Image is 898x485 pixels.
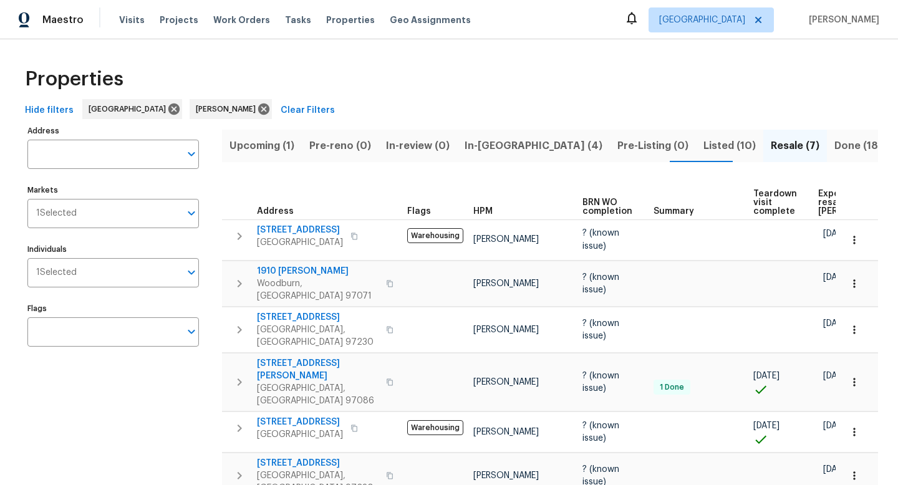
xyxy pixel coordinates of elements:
label: Flags [27,305,199,312]
span: [PERSON_NAME] [473,471,539,480]
button: Open [183,204,200,222]
span: [GEOGRAPHIC_DATA], [GEOGRAPHIC_DATA] 97230 [257,324,379,348]
span: ? (known issue) [582,273,619,294]
span: Properties [326,14,375,26]
button: Clear Filters [276,99,340,122]
span: Upcoming (1) [229,137,294,155]
label: Address [27,127,199,135]
span: Pre-Listing (0) [617,137,688,155]
span: Work Orders [213,14,270,26]
span: Tasks [285,16,311,24]
button: Open [183,145,200,163]
span: ? (known issue) [582,421,619,443]
span: [DATE] [823,319,849,328]
span: Visits [119,14,145,26]
span: Summary [654,207,694,216]
span: [GEOGRAPHIC_DATA] [257,236,343,249]
span: [DATE] [823,421,849,430]
span: 1910 [PERSON_NAME] [257,265,379,277]
span: Done (184) [834,137,889,155]
span: 1 Selected [36,267,77,278]
span: [DATE] [823,372,849,380]
span: Resale (7) [771,137,819,155]
span: Maestro [42,14,84,26]
span: In-review (0) [386,137,450,155]
span: Hide filters [25,103,74,118]
span: [GEOGRAPHIC_DATA] [257,428,343,441]
span: Clear Filters [281,103,335,118]
span: [DATE] [823,465,849,474]
span: In-[GEOGRAPHIC_DATA] (4) [465,137,602,155]
span: Projects [160,14,198,26]
label: Markets [27,186,199,194]
span: Flags [407,207,431,216]
span: [STREET_ADDRESS][PERSON_NAME] [257,357,379,382]
span: Warehousing [407,420,463,435]
span: [DATE] [753,421,780,430]
span: [GEOGRAPHIC_DATA] [89,103,171,115]
span: [GEOGRAPHIC_DATA], [GEOGRAPHIC_DATA] 97086 [257,382,379,407]
span: [DATE] [823,229,849,238]
span: [DATE] [753,372,780,380]
label: Individuals [27,246,199,253]
span: ? (known issue) [582,319,619,340]
span: Listed (10) [703,137,756,155]
span: Pre-reno (0) [309,137,371,155]
span: Address [257,207,294,216]
span: ? (known issue) [582,229,619,250]
span: BRN WO completion [582,198,632,216]
button: Open [183,323,200,340]
button: Open [183,264,200,281]
span: [STREET_ADDRESS] [257,311,379,324]
span: [PERSON_NAME] [473,235,539,244]
span: Warehousing [407,228,463,243]
div: [GEOGRAPHIC_DATA] [82,99,182,119]
span: [DATE] [823,273,849,282]
span: [PERSON_NAME] [473,279,539,288]
span: 1 Done [655,382,689,393]
span: Woodburn, [GEOGRAPHIC_DATA] 97071 [257,277,379,302]
span: [PERSON_NAME] [196,103,261,115]
span: Properties [25,73,123,85]
button: Hide filters [20,99,79,122]
span: [PERSON_NAME] [473,428,539,436]
span: [PERSON_NAME] [473,378,539,387]
span: Expected resale [PERSON_NAME] [818,190,889,216]
span: HPM [473,207,493,216]
span: Geo Assignments [390,14,471,26]
span: [STREET_ADDRESS] [257,457,379,469]
span: [PERSON_NAME] [473,325,539,334]
span: 1 Selected [36,208,77,219]
span: [PERSON_NAME] [804,14,879,26]
span: [STREET_ADDRESS] [257,224,343,236]
span: ? (known issue) [582,372,619,393]
span: Teardown visit complete [753,190,797,216]
div: [PERSON_NAME] [190,99,272,119]
span: [GEOGRAPHIC_DATA] [659,14,745,26]
span: [STREET_ADDRESS] [257,416,343,428]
